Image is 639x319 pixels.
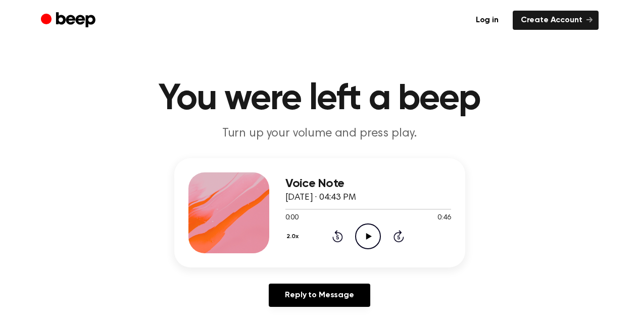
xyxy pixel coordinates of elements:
a: Beep [41,11,98,30]
button: 2.0x [285,228,303,245]
a: Create Account [513,11,599,30]
a: Log in [468,11,507,30]
h3: Voice Note [285,177,451,191]
p: Turn up your volume and press play. [126,125,514,142]
a: Reply to Message [269,284,370,307]
span: 0:00 [285,213,299,223]
span: 0:46 [437,213,451,223]
h1: You were left a beep [61,81,578,117]
span: [DATE] · 04:43 PM [285,193,356,202]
